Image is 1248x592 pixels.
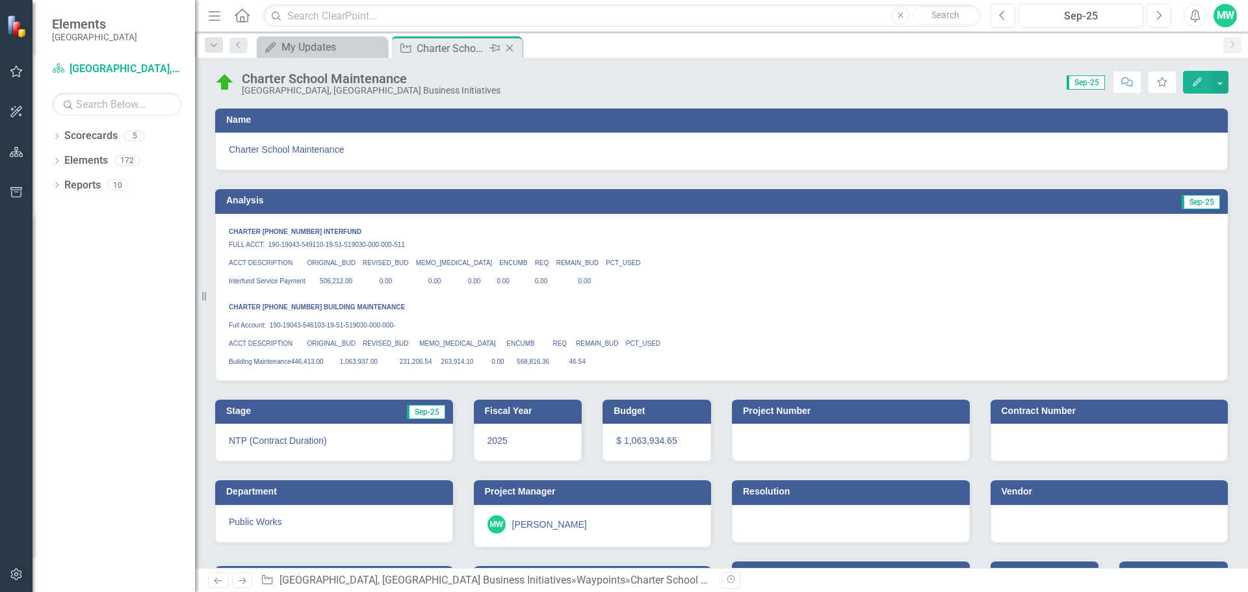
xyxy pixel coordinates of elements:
strong: CHARTER [PHONE_NUMBER] BUILDING MAINTENANCE [229,303,405,311]
h3: Project Manager [485,487,705,496]
h3: Fiscal Year [485,406,576,416]
h3: Project Number [743,406,963,416]
span: Building Maintenance [229,358,291,365]
div: Charter School Maintenance [417,40,486,57]
h3: Budget [614,406,705,416]
h3: +/- Budget [1130,568,1221,578]
h3: Stage [226,406,311,416]
div: Charter School Maintenance [242,71,500,86]
div: 172 [114,155,140,166]
img: On Schedule or Complete [214,72,235,93]
div: » » [261,573,712,588]
div: Sep-25 [1023,8,1139,24]
a: Scorecards [64,129,118,144]
h3: Vendor [1002,487,1222,496]
input: Search ClearPoint... [263,5,981,27]
span: $ 1,063,934.65 [616,435,677,446]
h3: Contract Number [1002,406,1222,416]
span: Public Works [229,517,281,527]
img: ClearPoint Strategy [6,14,29,38]
span: Interfund Service Payment 506,212.00 0.00 0.00 0.00 0.00 0.00 0.00 [229,277,591,311]
button: MW [1214,4,1237,27]
a: My Updates [260,39,383,55]
div: [GEOGRAPHIC_DATA], [GEOGRAPHIC_DATA] Business Initiatives [242,86,500,96]
span: Sep-25 [1067,75,1105,90]
a: [GEOGRAPHIC_DATA], [GEOGRAPHIC_DATA] Business Initiatives [52,62,182,77]
div: 5 [124,131,145,142]
small: [GEOGRAPHIC_DATA] [52,32,137,42]
a: Waypoints [577,574,625,586]
span: Full Account: 190-19043-546103-19-51-519030-000-000- [229,322,395,329]
span: Elements [52,16,137,32]
div: Charter School Maintenance [630,574,760,586]
div: [PERSON_NAME] [512,518,587,531]
a: [GEOGRAPHIC_DATA], [GEOGRAPHIC_DATA] Business Initiatives [279,574,571,586]
span: NTP (Contract Duration) [229,435,327,446]
div: MW [487,515,506,534]
span: 2025 [487,435,508,446]
a: Elements [64,153,108,168]
span: FULL ACCT: 190-19043-549110-19-51-519030-000-000-511 [229,228,405,248]
button: Search [913,6,978,25]
button: Sep-25 [1019,4,1143,27]
a: Reports [64,178,101,193]
span: Charter School Maintenance [229,143,1214,156]
h3: Resolution [743,487,963,496]
span: 446,413.00 1,063,937.00 231,206.54 263,914.10 0.00 568,816.36 46.54 [291,358,586,365]
span: ACCT DESCRIPTION ORIGINAL_BUD REVISED_BUD MEMO_[MEDICAL_DATA] ENCUMB REQ REMAIN_BUD PCT_USED [229,340,660,347]
input: Search Below... [52,93,182,116]
h3: Completed on Time? [1002,568,1093,578]
h3: Analysis [226,196,710,205]
h3: Purchase Order Number [743,568,963,578]
span: Sep-25 [407,405,445,419]
span: ACCT DESCRIPTION ORIGINAL_BUD REVISED_BUD MEMO_[MEDICAL_DATA] ENCUMB REQ REMAIN_BUD PCT_USED [229,259,640,266]
div: My Updates [281,39,383,55]
h3: Name [226,115,1221,125]
span: Search [931,10,959,20]
h3: Department [226,487,447,496]
div: 10 [107,179,128,190]
strong: CHARTER [PHONE_NUMBER] INTERFUND [229,228,361,235]
span: Sep-25 [1182,195,1220,209]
